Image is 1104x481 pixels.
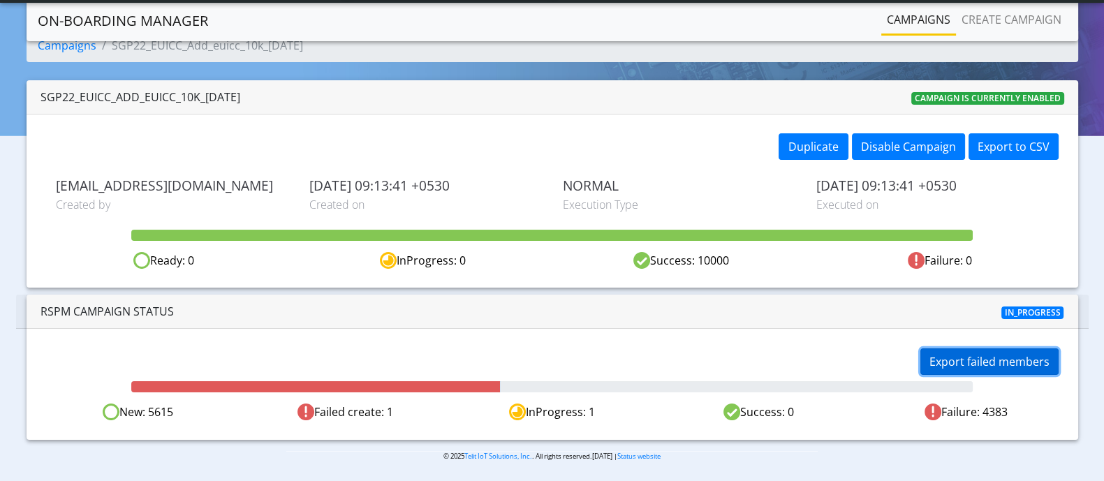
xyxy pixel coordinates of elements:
[96,37,303,54] li: SGP22_EUICC_Add_euicc_10k_[DATE]
[956,6,1067,34] a: Create campaign
[56,196,288,213] span: Created by
[242,404,448,421] div: Failed create: 1
[38,7,208,35] a: On-Boarding Manager
[464,452,532,461] a: Telit IoT Solutions, Inc.
[881,6,956,34] a: Campaigns
[852,133,965,160] button: Disable Campaign
[811,252,1069,269] div: Failure: 0
[563,196,795,213] span: Execution Type
[103,404,119,420] img: Ready
[617,452,661,461] a: Status website
[816,196,1048,213] span: Executed on
[723,404,740,420] img: Success
[552,252,811,269] div: Success: 10000
[380,252,397,269] img: in-progress.svg
[862,404,1069,421] div: Failure: 4383
[925,404,941,420] img: Failed
[509,404,526,420] img: In progress
[656,404,862,421] div: Success: 0
[35,404,242,421] div: New: 5615
[448,404,655,421] div: InProgress: 1
[41,89,240,105] div: SGP22_EUICC_Add_euicc_10k_[DATE]
[309,196,542,213] span: Created on
[911,92,1064,105] span: Campaign is currently enabled
[133,252,150,269] img: ready.svg
[563,177,795,193] span: NORMAL
[293,252,552,269] div: InProgress: 0
[35,252,293,269] div: Ready: 0
[920,348,1059,375] button: Export failed members
[633,252,650,269] img: success.svg
[309,177,542,193] span: [DATE] 09:13:41 +0530
[27,29,1078,73] nav: breadcrumb
[56,177,288,193] span: [EMAIL_ADDRESS][DOMAIN_NAME]
[41,304,174,319] span: RSPM Campaign Status
[1001,306,1064,319] span: In_progress
[779,133,848,160] button: Duplicate
[297,404,314,420] img: Failed
[969,133,1059,160] button: Export to CSV
[816,177,1048,193] span: [DATE] 09:13:41 +0530
[286,451,818,461] p: © 2025 . All rights reserved.[DATE] |
[908,252,925,269] img: fail.svg
[38,38,96,53] a: Campaigns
